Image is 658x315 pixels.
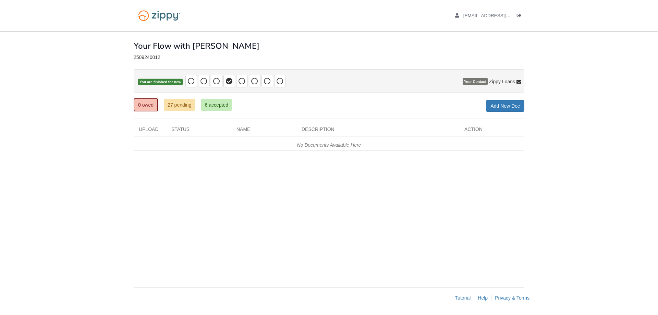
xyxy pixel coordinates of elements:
[455,295,471,301] a: Tutorial
[134,98,158,111] a: 0 owed
[489,78,515,85] span: Zippy Loans
[517,13,524,20] a: Log out
[297,142,361,148] em: No Documents Available Here
[459,126,524,136] div: Action
[455,13,542,20] a: edit profile
[296,126,459,136] div: Description
[463,13,542,18] span: irving_jr99@hotmail.com
[231,126,296,136] div: Name
[463,78,488,85] span: Your Contact
[478,295,488,301] a: Help
[138,79,183,85] span: You are finished for now
[134,41,259,50] h1: Your Flow with [PERSON_NAME]
[164,99,195,111] a: 27 pending
[134,126,166,136] div: Upload
[495,295,529,301] a: Privacy & Terms
[166,126,231,136] div: Status
[201,99,232,111] a: 6 accepted
[486,100,524,112] a: Add New Doc
[134,7,185,24] img: Logo
[134,54,524,60] div: 2509240012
